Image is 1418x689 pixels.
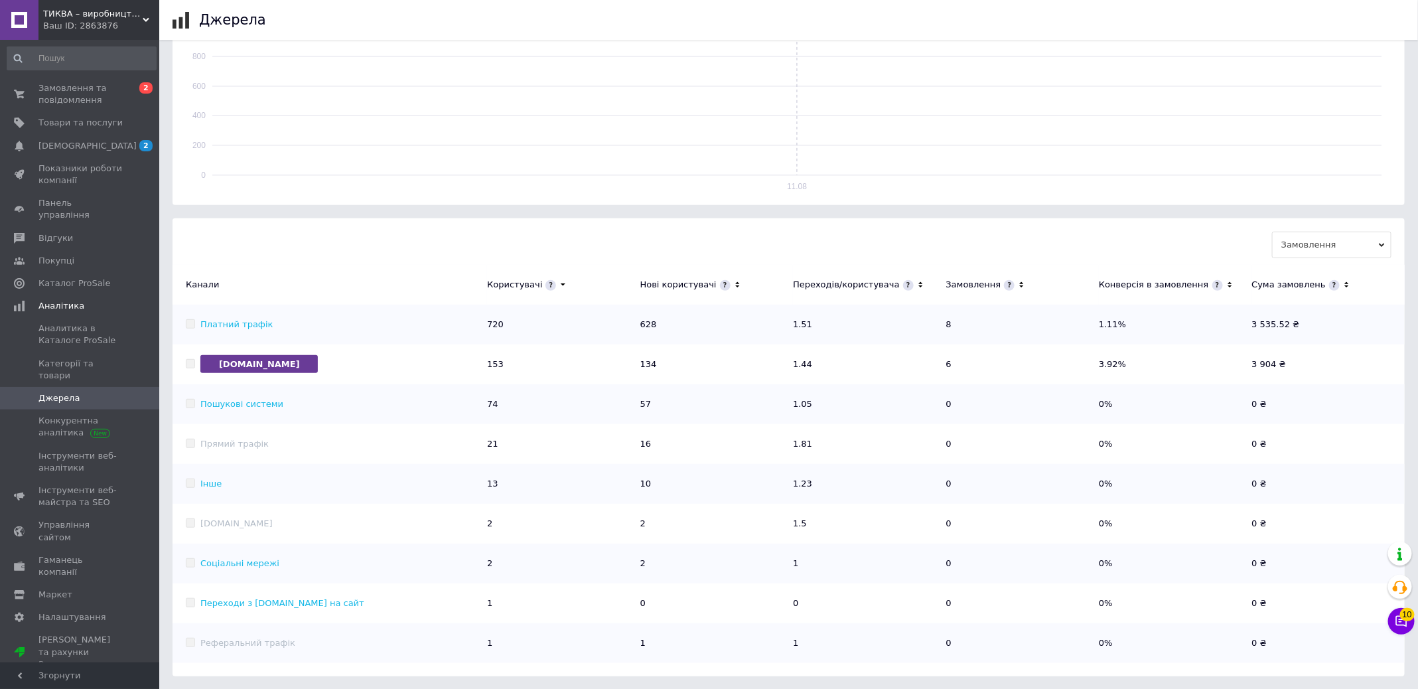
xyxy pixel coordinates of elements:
[946,279,1001,291] div: Замовлення
[38,300,84,312] span: Аналітика
[200,637,295,649] div: Реферальний трафік
[487,384,640,424] td: 74
[640,623,793,663] td: 1
[7,46,157,70] input: Пошук
[200,518,273,530] div: [DOMAIN_NAME]
[38,485,123,508] span: Інструменти веб-майстра та SEO
[946,504,1099,544] td: 0
[946,424,1099,464] td: 0
[793,623,946,663] td: 1
[640,279,717,291] div: Нові користувачі
[793,384,946,424] td: 1.05
[640,305,793,344] td: 628
[38,232,73,244] span: Відгуки
[487,279,542,291] div: Користувачі
[38,277,110,289] span: Каталог ProSale
[38,392,80,404] span: Джерела
[487,344,640,384] td: 153
[793,279,900,291] div: Переходів/користувача
[787,182,807,191] text: 11.08
[946,384,1099,424] td: 0
[139,140,153,151] span: 2
[487,305,640,344] td: 720
[1099,544,1251,583] td: 0%
[38,197,123,221] span: Панель управління
[192,141,206,150] text: 200
[200,558,279,568] a: Соціальні мережі
[487,424,640,464] td: 21
[1252,305,1405,344] td: 3 535.52 ₴
[1252,384,1405,424] td: 0 ₴
[1252,424,1405,464] td: 0 ₴
[1099,504,1251,544] td: 0%
[199,12,266,28] h1: Джерела
[793,504,946,544] td: 1.5
[1099,344,1251,384] td: 3.92%
[38,415,123,439] span: Конкурентна аналітика
[1252,279,1326,291] div: Сума замовлень
[200,399,283,409] a: Пошукові системи
[946,623,1099,663] td: 0
[38,611,106,623] span: Налаштування
[38,554,123,578] span: Гаманець компанії
[487,504,640,544] td: 2
[1252,623,1405,663] td: 0 ₴
[793,544,946,583] td: 1
[640,544,793,583] td: 2
[38,658,123,670] div: Prom топ
[1099,464,1251,504] td: 0%
[1272,232,1391,258] span: Замовлення
[200,319,273,329] a: Платний трафік
[38,140,137,152] span: [DEMOGRAPHIC_DATA]
[173,279,480,291] div: Канали
[793,583,946,623] td: 0
[1099,384,1251,424] td: 0%
[38,82,123,106] span: Замовлення та повідомлення
[139,82,153,94] span: 2
[793,305,946,344] td: 1.51
[793,424,946,464] td: 1.81
[43,8,143,20] span: ТИКВА – виробництво товарів для саду та городу
[1252,504,1405,544] td: 0 ₴
[946,344,1099,384] td: 6
[1252,464,1405,504] td: 0 ₴
[487,544,640,583] td: 2
[1252,344,1405,384] td: 3 904 ₴
[1400,607,1415,621] span: 10
[640,424,793,464] td: 16
[1388,608,1415,635] button: Чат з покупцем10
[793,464,946,504] td: 1.23
[200,598,364,608] a: Переходи з [DOMAIN_NAME] на сайт
[38,323,123,346] span: Аналитика в Каталоге ProSale
[38,450,123,474] span: Інструменти веб-аналітики
[38,255,74,267] span: Покупці
[38,117,123,129] span: Товари та послуги
[200,355,318,373] span: [DOMAIN_NAME]
[200,479,222,489] a: Інше
[640,344,793,384] td: 134
[192,52,206,61] text: 800
[1099,424,1251,464] td: 0%
[640,583,793,623] td: 0
[946,544,1099,583] td: 0
[192,82,206,91] text: 600
[38,634,123,670] span: [PERSON_NAME] та рахунки
[640,384,793,424] td: 57
[946,305,1099,344] td: 8
[487,623,640,663] td: 1
[201,171,206,180] text: 0
[192,111,206,120] text: 400
[1099,279,1209,291] div: Конверсія в замовлення
[946,464,1099,504] td: 0
[200,438,269,450] div: Прямий трафік
[38,163,123,187] span: Показники роботи компанії
[640,464,793,504] td: 10
[38,358,123,382] span: Категорії та товари
[1252,544,1405,583] td: 0 ₴
[43,20,159,32] div: Ваш ID: 2863876
[487,583,640,623] td: 1
[640,504,793,544] td: 2
[946,583,1099,623] td: 0
[1099,305,1251,344] td: 1.11%
[793,344,946,384] td: 1.44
